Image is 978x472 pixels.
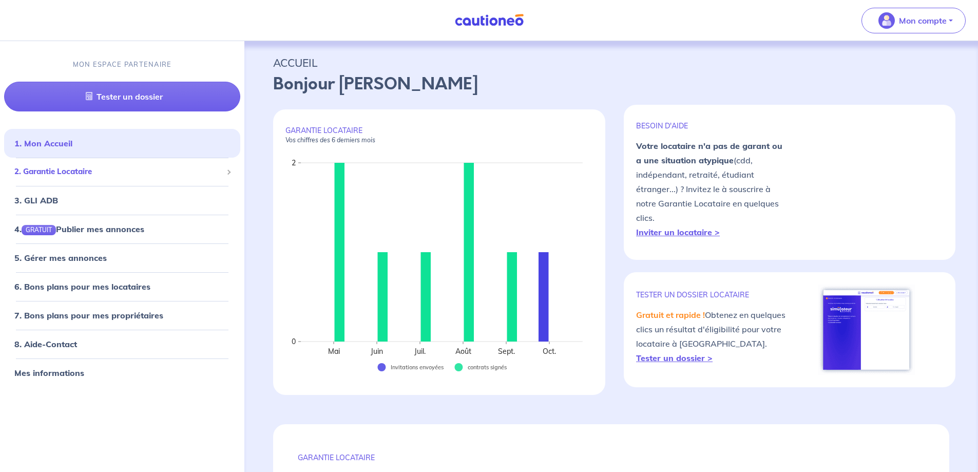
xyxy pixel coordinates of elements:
[14,310,163,320] a: 7. Bons plans pour mes propriétaires
[414,347,426,356] text: Juil.
[73,60,172,69] p: MON ESPACE PARTENAIRE
[273,53,949,72] p: ACCUEIL
[636,227,720,237] a: Inviter un locataire >
[636,139,790,239] p: (cdd, indépendant, retraité, étudiant étranger...) ? Invitez le à souscrire à notre Garantie Loca...
[4,305,240,326] div: 7. Bons plans pour mes propriétaires
[14,195,58,205] a: 3. GLI ADB
[292,158,296,167] text: 2
[298,453,925,462] p: GARANTIE LOCATAIRE
[4,276,240,297] div: 6. Bons plans pour mes locataires
[818,285,915,375] img: simulateur.png
[636,121,790,130] p: BESOIN D'AIDE
[4,82,240,111] a: Tester un dossier
[4,248,240,268] div: 5. Gérer mes annonces
[4,334,240,354] div: 8. Aide-Contact
[285,126,593,144] p: GARANTIE LOCATAIRE
[4,363,240,383] div: Mes informations
[14,253,107,263] a: 5. Gérer mes annonces
[636,310,705,320] em: Gratuit et rapide !
[14,281,150,292] a: 6. Bons plans pour mes locataires
[636,141,782,165] strong: Votre locataire n'a pas de garant ou a une situation atypique
[4,219,240,239] div: 4.GRATUITPublier mes annonces
[4,162,240,182] div: 2. Garantie Locataire
[14,339,77,349] a: 8. Aide-Contact
[861,8,966,33] button: illu_account_valid_menu.svgMon compte
[455,347,471,356] text: Août
[4,133,240,154] div: 1. Mon Accueil
[878,12,895,29] img: illu_account_valid_menu.svg
[636,290,790,299] p: TESTER un dossier locataire
[451,14,528,27] img: Cautioneo
[292,337,296,346] text: 0
[4,190,240,211] div: 3. GLI ADB
[498,347,515,356] text: Sept.
[790,139,943,225] img: video-gli-new-none.jpg
[370,347,383,356] text: Juin
[273,72,949,97] p: Bonjour [PERSON_NAME]
[14,166,222,178] span: 2. Garantie Locataire
[899,14,947,27] p: Mon compte
[14,224,144,234] a: 4.GRATUITPublier mes annonces
[14,368,84,378] a: Mes informations
[543,347,556,356] text: Oct.
[14,138,72,148] a: 1. Mon Accueil
[285,136,375,144] em: Vos chiffres des 6 derniers mois
[328,347,340,356] text: Mai
[636,353,713,363] a: Tester un dossier >
[636,308,790,365] p: Obtenez en quelques clics un résultat d'éligibilité pour votre locataire à [GEOGRAPHIC_DATA].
